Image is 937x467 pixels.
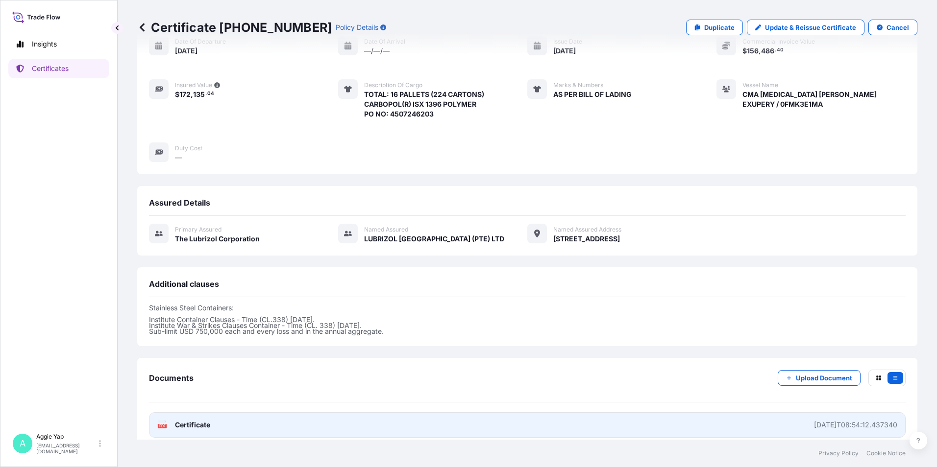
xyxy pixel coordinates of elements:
[765,23,856,32] p: Update & Reissue Certificate
[778,370,861,386] button: Upload Document
[8,59,109,78] a: Certificates
[20,439,25,448] span: A
[866,449,906,457] a: Cookie Notice
[336,23,378,32] p: Policy Details
[207,92,214,95] span: 04
[364,81,422,89] span: Description of cargo
[364,90,484,119] span: TOTAL: 16 PALLETS (224 CARTONS) CARBOPOL(R) ISX 1396 POLYMER PO NO: 4507246203
[553,234,620,244] span: [STREET_ADDRESS]
[36,443,97,454] p: [EMAIL_ADDRESS][DOMAIN_NAME]
[149,412,906,438] a: PDFCertificate[DATE]T08:54:12.437340
[553,226,621,233] span: Named Assured Address
[179,91,191,98] span: 172
[193,91,205,98] span: 135
[364,226,408,233] span: Named Assured
[175,144,202,152] span: Duty Cost
[175,226,222,233] span: Primary assured
[137,20,332,35] p: Certificate [PHONE_NUMBER]
[686,20,743,35] a: Duplicate
[553,90,632,99] span: AS PER BILL OF LADING
[159,424,166,428] text: PDF
[704,23,735,32] p: Duplicate
[364,234,504,244] span: LUBRIZOL [GEOGRAPHIC_DATA] (PTE) LTD
[149,279,219,289] span: Additional clauses
[175,153,182,163] span: —
[149,305,906,334] p: Stainless Steel Containers: Institute Container Clauses - Time (CL.338) [DATE]. Institute War & S...
[149,198,210,208] span: Assured Details
[175,420,210,430] span: Certificate
[814,420,897,430] div: [DATE]T08:54:12.437340
[175,91,179,98] span: $
[36,433,97,441] p: Aggie Yap
[747,20,864,35] a: Update & Reissue Certificate
[742,81,778,89] span: Vessel Name
[742,90,906,109] span: CMA [MEDICAL_DATA] [PERSON_NAME] EXUPERY / 0FMK3E1MA
[149,373,194,383] span: Documents
[205,92,207,95] span: .
[32,39,57,49] p: Insights
[818,449,859,457] a: Privacy Policy
[175,234,260,244] span: The Lubrizol Corporation
[553,81,603,89] span: Marks & Numbers
[887,23,909,32] p: Cancel
[8,34,109,54] a: Insights
[796,373,852,383] p: Upload Document
[191,91,193,98] span: ,
[868,20,917,35] button: Cancel
[175,81,212,89] span: Insured Value
[32,64,69,73] p: Certificates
